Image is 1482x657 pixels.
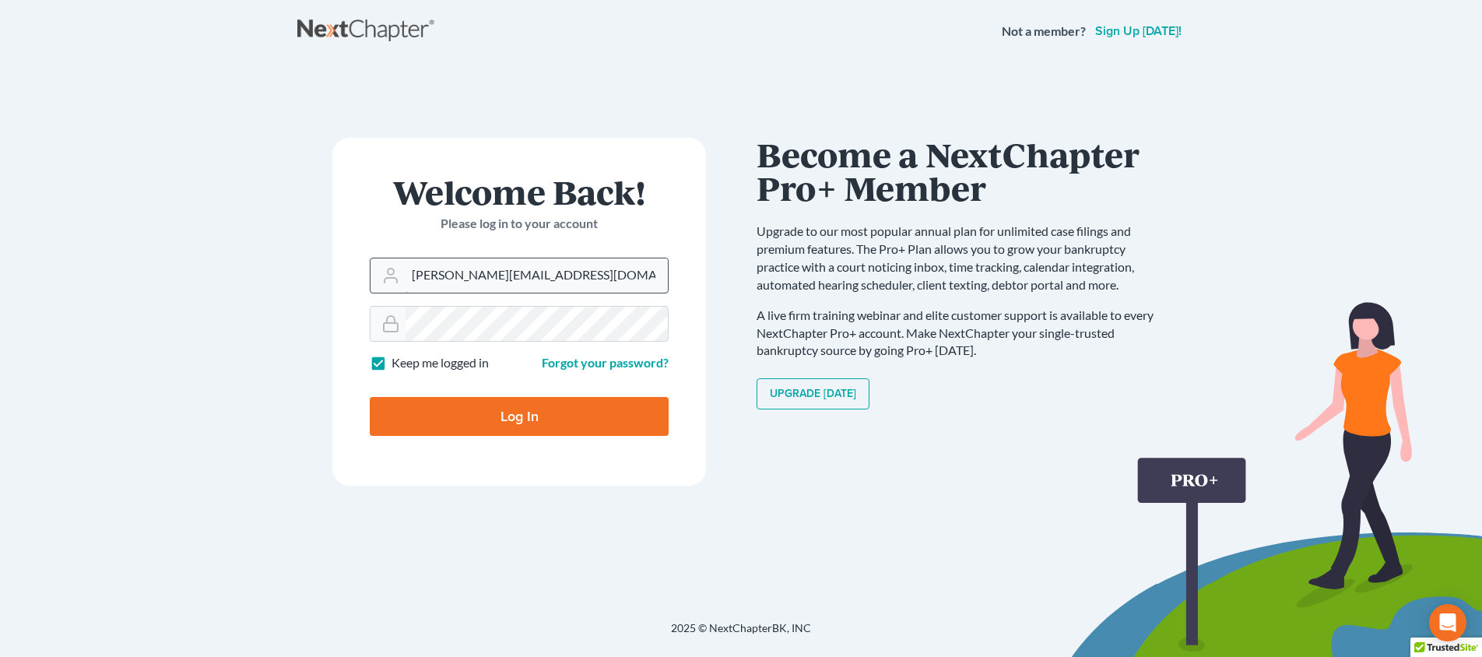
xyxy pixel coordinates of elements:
[297,620,1185,648] div: 2025 © NextChapterBK, INC
[370,215,669,233] p: Please log in to your account
[757,223,1169,293] p: Upgrade to our most popular annual plan for unlimited case filings and premium features. The Pro+...
[757,307,1169,360] p: A live firm training webinar and elite customer support is available to every NextChapter Pro+ ac...
[757,378,869,409] a: Upgrade [DATE]
[1429,604,1466,641] div: Open Intercom Messenger
[370,397,669,436] input: Log In
[1092,25,1185,37] a: Sign up [DATE]!
[542,355,669,370] a: Forgot your password?
[406,258,668,293] input: Email Address
[370,175,669,209] h1: Welcome Back!
[1002,23,1086,40] strong: Not a member?
[392,354,489,372] label: Keep me logged in
[757,138,1169,204] h1: Become a NextChapter Pro+ Member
